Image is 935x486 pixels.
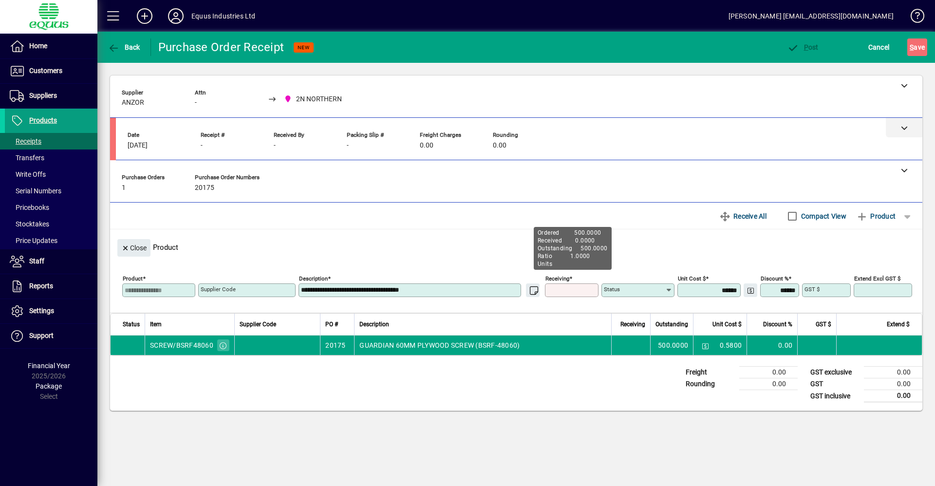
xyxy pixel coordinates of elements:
mat-label: Description [299,275,328,282]
div: Equus Industries Ltd [191,8,256,24]
span: Serial Numbers [10,187,61,195]
a: Transfers [5,150,97,166]
span: Financial Year [28,362,70,370]
span: 0.00 [493,142,506,150]
span: P [804,43,808,51]
a: Suppliers [5,84,97,108]
button: Receive All [715,207,770,225]
span: - [274,142,276,150]
span: 20175 [195,184,214,192]
td: GUARDIAN 60MM PLYWOOD SCREW (BSRF-48060) [354,336,611,355]
span: Pricebooks [10,204,49,211]
div: Ordered 500.0000 Received 0.0000 Outstanding 500.0000 Ratio 1.0000 Units [534,227,612,270]
span: Price Updates [10,237,57,244]
button: Add [129,7,160,25]
span: Close [121,240,147,256]
a: Customers [5,59,97,83]
a: Knowledge Base [903,2,923,34]
span: Package [36,382,62,390]
span: PO # [325,319,338,330]
div: Product [110,229,922,259]
span: Description [359,319,389,330]
span: Item [150,319,162,330]
button: Back [105,38,143,56]
span: Stocktakes [10,220,49,228]
mat-label: Unit Cost $ [678,275,706,282]
span: Support [29,332,54,339]
button: Cancel [866,38,892,56]
td: GST exclusive [805,367,864,378]
button: Save [907,38,927,56]
a: Receipts [5,133,97,150]
td: 0.00 [864,378,922,390]
a: Reports [5,274,97,299]
a: Settings [5,299,97,323]
span: Outstanding [655,319,688,330]
mat-label: GST $ [804,286,820,293]
a: Home [5,34,97,58]
span: Status [123,319,140,330]
mat-label: Discount % [761,275,788,282]
span: Staff [29,257,44,265]
div: [PERSON_NAME] [EMAIL_ADDRESS][DOMAIN_NAME] [729,8,894,24]
button: Change Price Levels [698,338,712,352]
span: - [347,142,349,150]
mat-label: Product [123,275,143,282]
span: Home [29,42,47,50]
span: S [910,43,914,51]
button: Change Price Levels [744,283,757,297]
a: Write Offs [5,166,97,183]
td: 20175 [320,336,354,355]
span: Customers [29,67,62,75]
span: 2N NORTHERN [281,93,346,105]
button: Post [785,38,821,56]
mat-label: Supplier Code [201,286,236,293]
span: Cancel [868,39,890,55]
mat-label: Status [604,286,620,293]
td: 0.00 [739,367,798,378]
span: Settings [29,307,54,315]
td: 0.00 [739,378,798,390]
span: Receipts [10,137,41,145]
td: 500.0000 [650,336,693,355]
span: Write Offs [10,170,46,178]
td: Freight [681,367,739,378]
span: Suppliers [29,92,57,99]
td: 0.00 [864,367,922,378]
td: GST inclusive [805,390,864,402]
div: SCREW/BSRF48060 [150,340,213,350]
a: Support [5,324,97,348]
span: 0.5800 [720,340,742,350]
span: - [201,142,203,150]
span: - [195,99,197,107]
span: 1 [122,184,126,192]
mat-label: Receiving [545,275,569,282]
app-page-header-button: Back [97,38,151,56]
td: 0.00 [747,336,797,355]
app-page-header-button: Close [115,243,153,252]
span: [DATE] [128,142,148,150]
span: NEW [298,44,310,51]
span: Discount % [763,319,792,330]
span: ost [787,43,819,51]
span: Reports [29,282,53,290]
span: Unit Cost $ [712,319,742,330]
span: Products [29,116,57,124]
td: 0.00 [864,390,922,402]
button: Close [117,239,150,257]
td: Rounding [681,378,739,390]
span: Supplier Code [240,319,276,330]
a: Pricebooks [5,199,97,216]
div: Purchase Order Receipt [158,39,284,55]
span: ANZOR [122,99,144,107]
span: Extend $ [887,319,910,330]
span: ave [910,39,925,55]
a: Serial Numbers [5,183,97,199]
button: Profile [160,7,191,25]
span: Receive All [719,208,767,224]
span: Transfers [10,154,44,162]
td: GST [805,378,864,390]
span: 0.00 [420,142,433,150]
a: Stocktakes [5,216,97,232]
a: Staff [5,249,97,274]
